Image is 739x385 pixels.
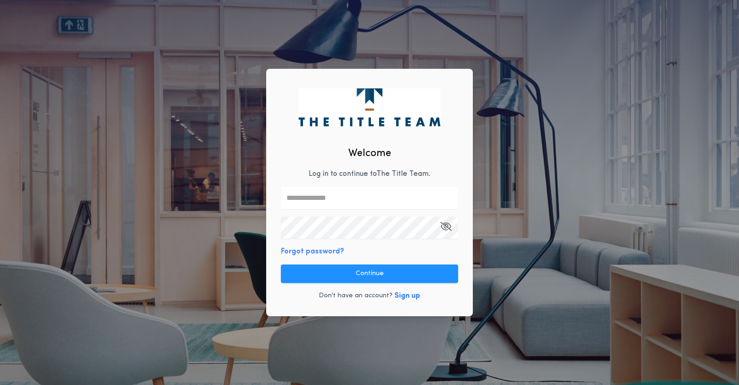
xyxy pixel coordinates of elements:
p: Don't have an account? [319,291,393,301]
img: logo [298,88,440,126]
button: Continue [281,265,458,283]
button: Sign up [394,290,420,301]
h2: Welcome [348,146,391,161]
button: Forgot password? [281,246,344,257]
p: Log in to continue to The Title Team . [309,168,430,180]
